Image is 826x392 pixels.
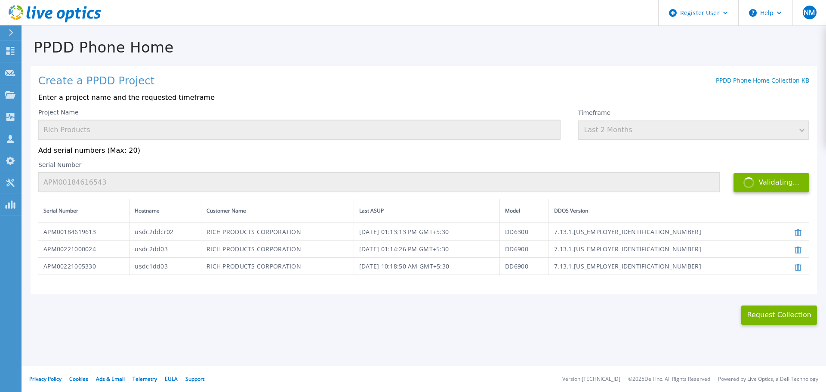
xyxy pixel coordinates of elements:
[201,199,354,223] th: Customer Name
[129,258,201,275] td: usdc1dd03
[500,241,549,258] td: DD6900
[804,9,815,16] span: NM
[22,39,826,56] h1: PPDD Phone Home
[354,258,500,275] td: [DATE] 10:18:50 AM GMT+5:30
[185,375,204,383] a: Support
[500,258,549,275] td: DD6900
[549,199,777,223] th: DDOS Version
[354,199,500,223] th: Last ASUP
[165,375,178,383] a: EULA
[38,172,720,192] input: Enter Serial Number
[96,375,125,383] a: Ads & Email
[718,377,818,382] li: Powered by Live Optics, a Dell Technology
[578,109,610,116] label: Timeframe
[500,223,549,241] td: DD6300
[38,258,129,275] td: APM00221005330
[38,94,809,102] p: Enter a project name and the requested timeframe
[38,199,129,223] th: Serial Number
[38,109,79,115] label: Project Name
[69,375,88,383] a: Cookies
[354,241,500,258] td: [DATE] 01:14:26 PM GMT+5:30
[133,375,157,383] a: Telemetry
[29,375,62,383] a: Privacy Policy
[38,162,81,168] label: Serial Number
[201,258,354,275] td: RICH PRODUCTS CORPORATION
[129,241,201,258] td: usdc2dd03
[716,76,809,84] a: PPDD Phone Home Collection KB
[354,223,500,241] td: [DATE] 01:13:13 PM GMT+5:30
[734,173,809,192] button: Validating...
[754,177,799,188] span: Validating...
[549,241,777,258] td: 7.13.1.[US_EMPLOYER_IDENTIFICATION_NUMBER]
[201,223,354,241] td: RICH PRODUCTS CORPORATION
[549,223,777,241] td: 7.13.1.[US_EMPLOYER_IDENTIFICATION_NUMBER]
[129,199,201,223] th: Hostname
[38,241,129,258] td: APM00221000024
[549,258,777,275] td: 7.13.1.[US_EMPLOYER_IDENTIFICATION_NUMBER]
[562,377,620,382] li: Version: [TECHNICAL_ID]
[741,306,817,325] button: Request Collection
[500,199,549,223] th: Model
[38,75,154,87] h1: Create a PPDD Project
[38,223,129,241] td: APM00184619613
[38,120,561,140] input: Enter Project Name
[628,377,710,382] li: © 2025 Dell Inc. All Rights Reserved
[38,147,809,154] p: Add serial numbers (Max: 20)
[129,223,201,241] td: usdc2ddcr02
[201,241,354,258] td: RICH PRODUCTS CORPORATION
